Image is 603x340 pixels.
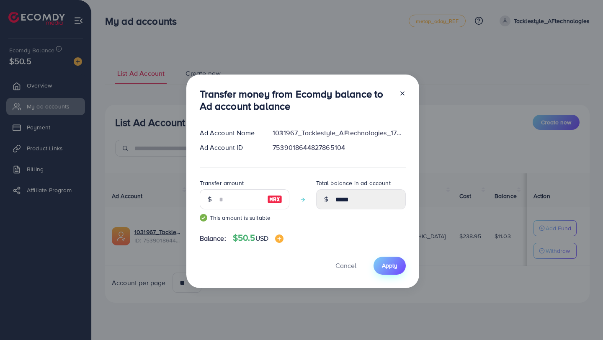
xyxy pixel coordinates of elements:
[200,88,392,112] h3: Transfer money from Ecomdy balance to Ad account balance
[193,128,266,138] div: Ad Account Name
[233,233,283,243] h4: $50.5
[255,234,268,243] span: USD
[325,257,367,275] button: Cancel
[200,214,289,222] small: This amount is suitable
[275,234,283,243] img: image
[382,261,397,270] span: Apply
[374,257,406,275] button: Apply
[266,128,412,138] div: 1031967_Tacklestyle_AFtechnologies_1755314614457
[200,214,207,222] img: guide
[267,194,282,204] img: image
[316,179,391,187] label: Total balance in ad account
[200,179,244,187] label: Transfer amount
[200,234,226,243] span: Balance:
[567,302,597,334] iframe: Chat
[193,143,266,152] div: Ad Account ID
[266,143,412,152] div: 7539018644827865104
[335,261,356,270] span: Cancel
